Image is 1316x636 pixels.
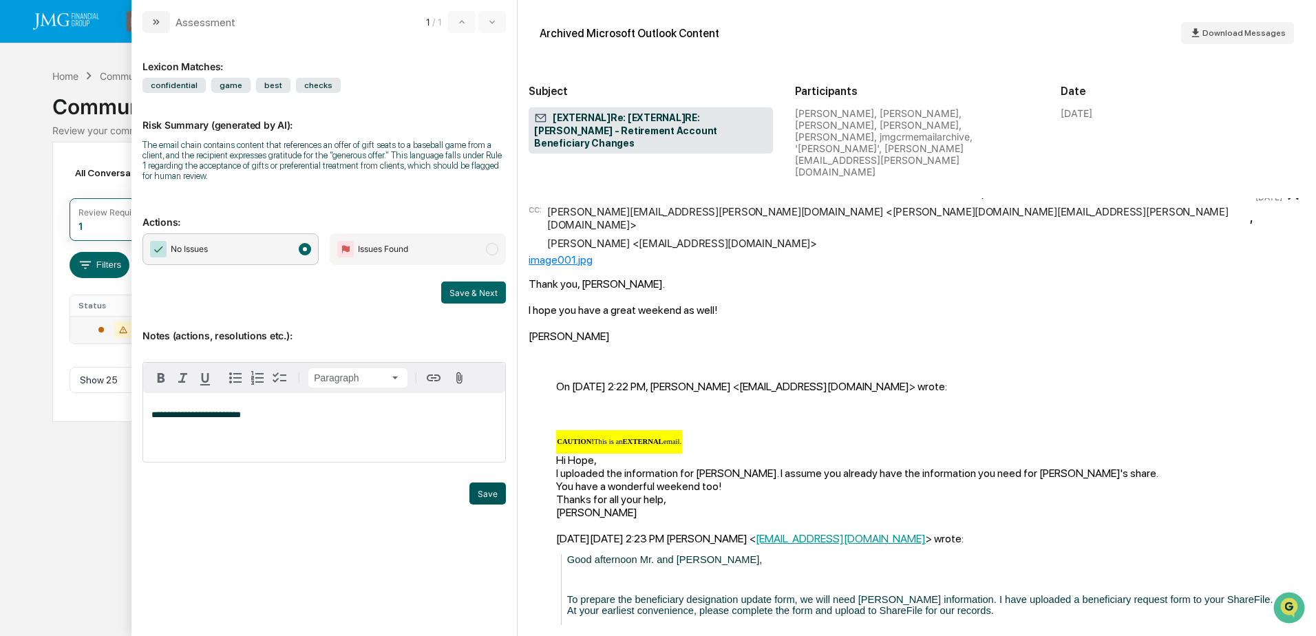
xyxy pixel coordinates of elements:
div: [PERSON_NAME] [529,330,1305,343]
div: [PERSON_NAME], [PERSON_NAME], [PERSON_NAME], [PERSON_NAME], [PERSON_NAME], jmgcrmemailarchive, '[... [795,107,1039,178]
img: Steve.Lennart [14,211,36,233]
div: 🖐️ [14,283,25,294]
p: Notes (actions, resolutions etc.): [142,313,506,341]
img: logo [33,13,99,30]
span: Good afternoon Mr. and [PERSON_NAME], [567,554,763,565]
div: Home [52,70,78,82]
span: game [211,78,251,93]
button: Download Messages [1181,22,1294,44]
div: I hope you have a great weekend as well! [529,304,1305,317]
a: 🖐️Preclearance [8,276,94,301]
span: No Issues [171,242,208,256]
div: Communications Archive [52,83,1263,119]
div: The email chain contains content that references an offer of gift seats to a baseball game from a... [142,140,506,181]
button: Bold [150,367,172,389]
div: Assessment [176,16,235,29]
button: See all [213,150,251,167]
span: Issues Found [358,242,408,256]
button: Italic [172,367,194,389]
div: Review Required [78,207,145,218]
span: [EXTERNAL]Re: [EXTERNAL]RE: [PERSON_NAME] - Retirement Account Beneficiary Changes [534,112,767,150]
span: , [547,205,1253,231]
button: Save & Next [441,282,506,304]
div: image001.jpg [529,253,1305,266]
span: cc: [529,202,542,215]
div: [DATE] [1061,107,1092,119]
div: Communications Archive [100,70,211,82]
b: CAUTION! [557,438,594,445]
div: [DATE][DATE] 2:23 PM [PERSON_NAME] < > wrote: [556,532,1277,545]
button: Filters [70,252,129,278]
div: 🔎 [14,309,25,320]
h2: Participants [795,85,1039,98]
img: 4531339965365_218c74b014194aa58b9b_72.jpg [29,105,54,130]
p: Actions: [142,200,506,228]
div: 1 [78,220,83,232]
div: Start new chat [62,105,226,119]
p: Risk Summary (generated by AI): [142,103,506,131]
a: Powered byPylon [97,341,167,352]
span: confidential [142,78,206,93]
span: / 1 [432,17,445,28]
div: [PERSON_NAME] [556,506,1277,519]
div: Archived Microsoft Outlook Content [540,27,719,40]
img: Flag [337,241,354,257]
span: checks [296,78,341,93]
span: 1 [426,17,429,28]
span: [PERSON_NAME].[PERSON_NAME] [43,187,182,198]
button: Block type [308,368,407,388]
div: I uploaded the information for [PERSON_NAME]. I assume you already have the information you need ... [556,467,1277,480]
div: Hi Hope, [556,454,1277,519]
a: 🔎Data Lookup [8,302,92,327]
div: All Conversations [70,162,173,184]
img: 1746055101610-c473b297-6a78-478c-a979-82029cc54cd1 [14,105,39,130]
span: Preclearance [28,282,89,295]
th: Status [70,295,160,316]
span: Sep 11 [193,224,222,235]
div: [PERSON_NAME][EMAIL_ADDRESS][PERSON_NAME][DOMAIN_NAME] <[PERSON_NAME][DOMAIN_NAME][EMAIL_ADDRESS]... [547,205,1250,231]
div: Thanks for all your help, [556,493,1277,506]
div: Lexicon Matches: [142,44,506,72]
span: Data Lookup [28,308,87,321]
p: This is an email. [557,438,681,445]
button: Start new chat [234,109,251,126]
button: Attach files [447,369,471,388]
span: Pylon [137,341,167,352]
div: Past conversations [14,153,92,164]
button: Underline [194,367,216,389]
b: EXTERNAL [623,438,664,445]
p: How can we help? [14,29,251,51]
span: [PERSON_NAME].[PERSON_NAME] [43,224,182,235]
span: Download Messages [1202,28,1286,38]
div: 🗄️ [100,283,111,294]
div: We're available if you need us! [62,119,189,130]
img: Checkmark [150,241,167,257]
h2: Date [1061,85,1305,98]
blockquote: On [DATE] 2:22 PM, [PERSON_NAME] <[EMAIL_ADDRESS][DOMAIN_NAME]> wrote: [556,380,1277,406]
div: Review your communication records across channels [52,125,1263,136]
span: Sep 11 [193,187,222,198]
img: Steve.Lennart [14,174,36,196]
a: 🗄️Attestations [94,276,176,301]
iframe: Open customer support [1272,591,1309,628]
div: You have a wonderful weekend too! [556,480,1277,493]
span: Attestations [114,282,171,295]
div: [PERSON_NAME] <[EMAIL_ADDRESS][DOMAIN_NAME]> [547,237,817,250]
span: To prepare the beneficiary designation update form, we will need [PERSON_NAME] information. I hav... [567,594,1273,616]
span: • [185,187,190,198]
h2: Subject [529,85,773,98]
a: [EMAIL_ADDRESS][DOMAIN_NAME] [756,532,926,545]
button: Save [469,483,506,505]
span: best [256,78,290,93]
span: • [185,224,190,235]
